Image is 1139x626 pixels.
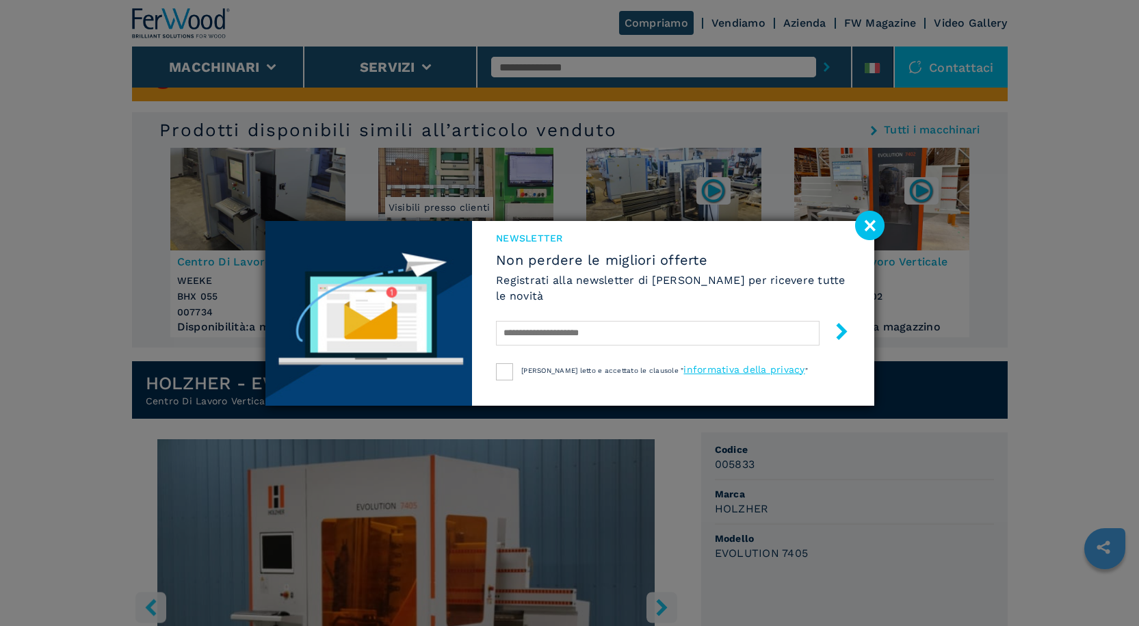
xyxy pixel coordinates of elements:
span: " [805,367,808,374]
span: NEWSLETTER [496,231,850,245]
h6: Registrati alla newsletter di [PERSON_NAME] per ricevere tutte le novità [496,272,850,304]
a: informativa della privacy [683,364,804,375]
img: Newsletter image [265,221,473,406]
span: Non perdere le migliori offerte [496,252,850,268]
span: [PERSON_NAME] letto e accettato le clausole " [521,367,683,374]
button: submit-button [820,317,850,350]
